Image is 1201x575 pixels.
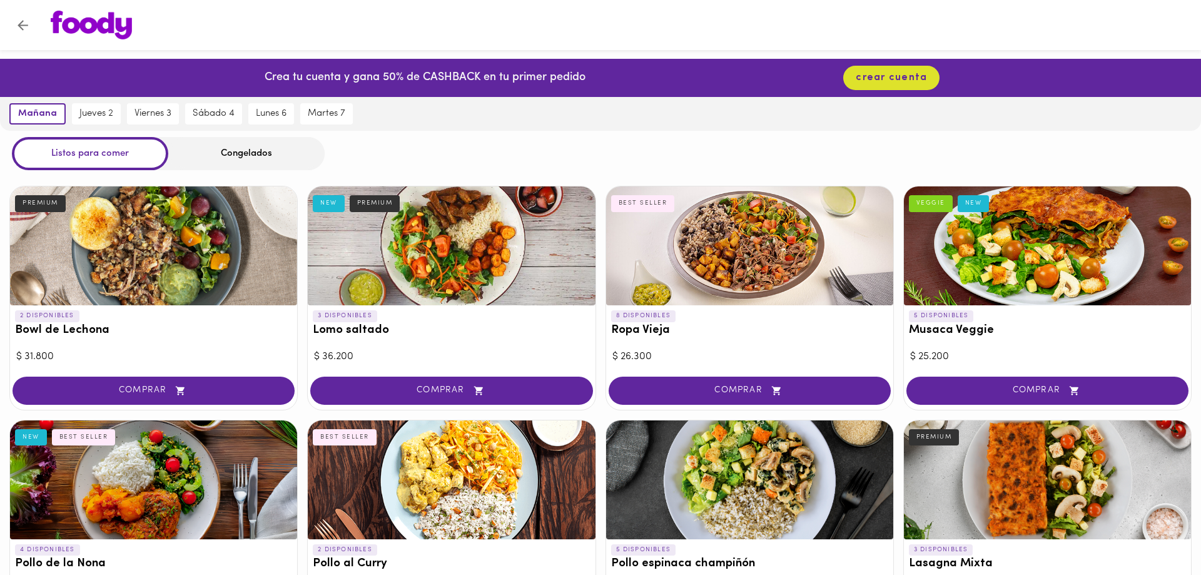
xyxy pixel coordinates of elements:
[910,350,1185,364] div: $ 25.200
[611,557,888,571] h3: Pollo espinaca champiñón
[313,195,345,211] div: NEW
[127,103,179,125] button: viernes 3
[300,103,353,125] button: martes 7
[51,11,132,39] img: logo.png
[313,557,590,571] h3: Pollo al Curry
[308,108,345,120] span: martes 7
[185,103,242,125] button: sábado 4
[856,72,927,84] span: crear cuenta
[310,377,592,405] button: COMPRAR
[10,186,297,305] div: Bowl de Lechona
[134,108,171,120] span: viernes 3
[18,108,57,120] span: mañana
[314,350,589,364] div: $ 36.200
[624,385,875,396] span: COMPRAR
[15,429,47,445] div: NEW
[909,324,1186,337] h3: Musaca Veggie
[1128,502,1188,562] iframe: Messagebird Livechat Widget
[904,420,1191,539] div: Lasagna Mixta
[612,350,887,364] div: $ 26.300
[611,544,676,556] p: 5 DISPONIBLES
[13,377,295,405] button: COMPRAR
[922,385,1173,396] span: COMPRAR
[958,195,990,211] div: NEW
[909,195,953,211] div: VEGGIE
[193,108,235,120] span: sábado 4
[326,385,577,396] span: COMPRAR
[308,420,595,539] div: Pollo al Curry
[906,377,1188,405] button: COMPRAR
[313,544,377,556] p: 2 DISPONIBLES
[909,544,973,556] p: 3 DISPONIBLES
[265,70,585,86] p: Crea tu cuenta y gana 50% de CASHBACK en tu primer pedido
[248,103,294,125] button: lunes 6
[313,429,377,445] div: BEST SELLER
[28,385,279,396] span: COMPRAR
[909,557,1186,571] h3: Lasagna Mixta
[350,195,400,211] div: PREMIUM
[606,420,893,539] div: Pollo espinaca champiñón
[909,310,974,322] p: 5 DISPONIBLES
[15,544,80,556] p: 4 DISPONIBLES
[72,103,121,125] button: jueves 2
[904,186,1191,305] div: Musaca Veggie
[79,108,113,120] span: jueves 2
[611,195,675,211] div: BEST SELLER
[15,324,292,337] h3: Bowl de Lechona
[15,195,66,211] div: PREMIUM
[611,310,676,322] p: 8 DISPONIBLES
[609,377,891,405] button: COMPRAR
[909,429,960,445] div: PREMIUM
[9,103,66,125] button: mañana
[168,137,325,170] div: Congelados
[15,557,292,571] h3: Pollo de la Nona
[313,310,377,322] p: 3 DISPONIBLES
[313,324,590,337] h3: Lomo saltado
[843,66,940,90] button: crear cuenta
[8,10,38,41] button: Volver
[308,186,595,305] div: Lomo saltado
[10,420,297,539] div: Pollo de la Nona
[16,350,291,364] div: $ 31.800
[606,186,893,305] div: Ropa Vieja
[611,324,888,337] h3: Ropa Vieja
[256,108,286,120] span: lunes 6
[12,137,168,170] div: Listos para comer
[52,429,116,445] div: BEST SELLER
[15,310,79,322] p: 2 DISPONIBLES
